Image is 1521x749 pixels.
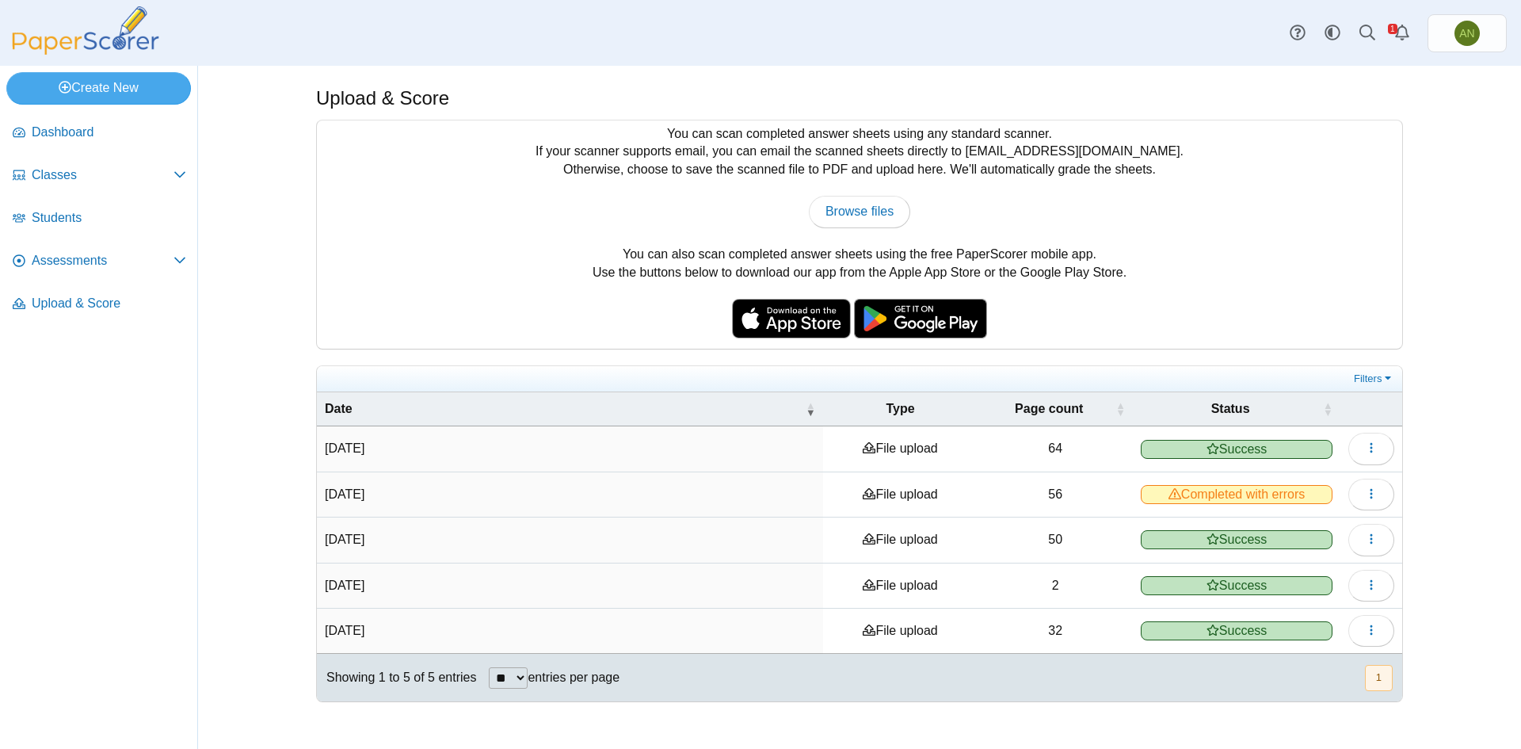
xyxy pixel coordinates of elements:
button: 1 [1365,665,1393,691]
h1: Upload & Score [316,85,449,112]
a: Abby Nance [1428,14,1507,52]
span: Dashboard [32,124,186,141]
span: Students [32,209,186,227]
span: Success [1141,576,1332,595]
span: Status [1141,400,1320,418]
span: Page count : Activate to sort [1115,401,1125,417]
span: Type [831,400,970,418]
a: Alerts [1385,16,1420,51]
td: File upload [823,518,978,563]
td: File upload [823,609,978,654]
td: 2 [978,564,1133,609]
span: Success [1141,440,1332,459]
td: 64 [978,426,1133,472]
td: File upload [823,564,978,609]
span: Abby Nance [1454,21,1480,46]
td: File upload [823,472,978,518]
span: Classes [32,166,173,184]
span: Upload & Score [32,295,186,312]
td: 32 [978,609,1133,654]
td: 56 [978,472,1133,518]
div: You can scan completed answer sheets using any standard scanner. If your scanner supports email, ... [317,120,1402,349]
span: Success [1141,621,1332,640]
img: apple-store-badge.svg [732,299,851,338]
span: Date [325,400,802,418]
td: File upload [823,426,978,472]
time: Aug 20, 2025 at 6:17 PM [325,579,364,592]
a: PaperScorer [6,44,165,57]
div: Showing 1 to 5 of 5 entries [317,654,476,701]
span: Page count [985,400,1112,418]
a: Students [6,200,193,238]
time: Sep 16, 2025 at 5:40 PM [325,441,364,455]
td: 50 [978,518,1133,563]
time: Sep 7, 2025 at 11:39 AM [325,533,364,546]
a: Upload & Score [6,285,193,323]
a: Assessments [6,243,193,281]
a: Create New [6,72,191,104]
time: Aug 19, 2025 at 1:52 PM [325,624,364,637]
label: entries per page [528,671,619,684]
nav: pagination [1363,665,1393,691]
a: Dashboard [6,114,193,152]
a: Filters [1350,371,1398,387]
span: Browse files [825,204,894,218]
span: Assessments [32,252,173,269]
img: google-play-badge.png [854,299,987,338]
a: Browse files [809,196,910,227]
span: Abby Nance [1459,28,1474,39]
span: Success [1141,530,1332,549]
span: Status : Activate to sort [1323,401,1332,417]
span: Completed with errors [1141,485,1332,504]
a: Classes [6,157,193,195]
img: PaperScorer [6,6,165,55]
time: Sep 11, 2025 at 1:07 PM [325,487,364,501]
span: Date : Activate to remove sorting [806,401,815,417]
